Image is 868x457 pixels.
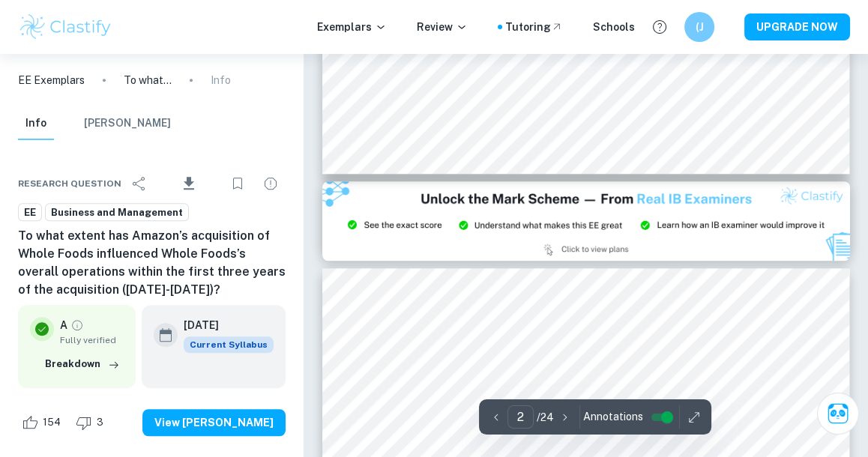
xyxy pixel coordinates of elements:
[184,336,274,353] div: This exemplar is based on the current syllabus. Feel free to refer to it for inspiration/ideas wh...
[18,12,113,42] img: Clastify logo
[817,393,859,435] button: Ask Clai
[647,14,672,40] button: Help and Feedback
[744,13,850,40] button: UPGRADE NOW
[18,177,121,190] span: Research question
[537,409,554,426] p: / 24
[34,415,69,430] span: 154
[593,19,635,35] a: Schools
[142,409,286,436] button: View [PERSON_NAME]
[124,169,154,199] div: Share
[184,336,274,353] span: Current Syllabus
[60,333,124,347] span: Fully verified
[18,411,69,435] div: Like
[505,19,563,35] a: Tutoring
[417,19,468,35] p: Review
[322,181,850,261] img: Ad
[157,164,220,203] div: Download
[19,205,41,220] span: EE
[684,12,714,42] button: (J
[184,317,262,333] h6: [DATE]
[317,19,387,35] p: Exemplars
[88,415,112,430] span: 3
[18,227,286,299] h6: To what extent has Amazon’s acquisition of Whole Foods influenced Whole Foods’s overall operation...
[691,19,708,35] h6: (J
[18,72,85,88] a: EE Exemplars
[45,203,189,222] a: Business and Management
[46,205,188,220] span: Business and Management
[70,318,84,332] a: Grade fully verified
[124,72,172,88] p: To what extent has Amazon’s acquisition of Whole Foods influenced Whole Foods’s overall operation...
[60,317,67,333] p: A
[72,411,112,435] div: Dislike
[223,169,253,199] div: Bookmark
[18,203,42,222] a: EE
[84,107,171,140] button: [PERSON_NAME]
[41,353,124,375] button: Breakdown
[256,169,286,199] div: Report issue
[583,409,643,425] span: Annotations
[18,107,54,140] button: Info
[211,72,231,88] p: Info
